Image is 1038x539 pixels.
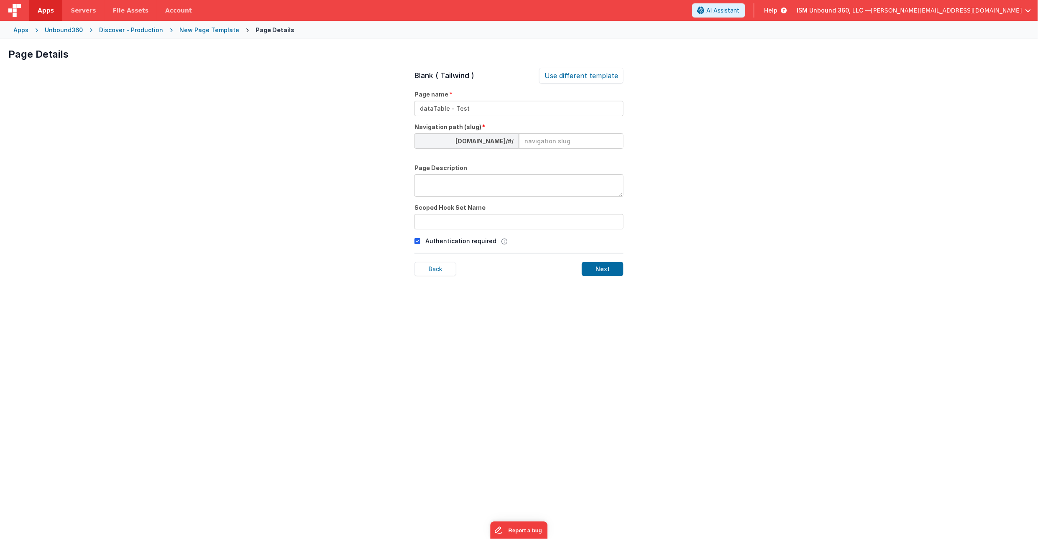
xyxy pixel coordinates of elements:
[764,6,778,15] span: Help
[414,123,481,131] span: Navigation path (slug)
[871,6,1022,15] span: [PERSON_NAME][EMAIL_ADDRESS][DOMAIN_NAME]
[707,6,740,15] span: AI Assistant
[539,68,624,84] div: Use different template
[797,6,871,15] span: ISM Unbound 360, LLC —
[414,262,456,276] div: Back
[113,6,149,15] span: File Assets
[519,133,624,149] input: navigation slug
[71,6,96,15] span: Servers
[13,26,28,34] div: Apps
[38,6,54,15] span: Apps
[179,26,239,34] div: New Page Template
[692,3,745,18] button: AI Assistant
[491,521,548,539] iframe: Marker.io feedback button
[45,26,83,34] div: Unbound360
[582,262,624,276] div: Next
[8,48,1030,61] h1: Page Details
[414,101,624,116] input: Page Name
[414,70,474,81] h1: Blank ( Tailwind )
[414,90,448,99] span: Page name
[99,26,163,34] div: Discover - Production
[414,164,467,172] span: Page Description
[256,26,294,34] div: Page Details
[425,236,496,245] p: Authentication required
[414,203,486,212] span: Scoped Hook Set Name
[797,6,1031,15] button: ISM Unbound 360, LLC — [PERSON_NAME][EMAIL_ADDRESS][DOMAIN_NAME]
